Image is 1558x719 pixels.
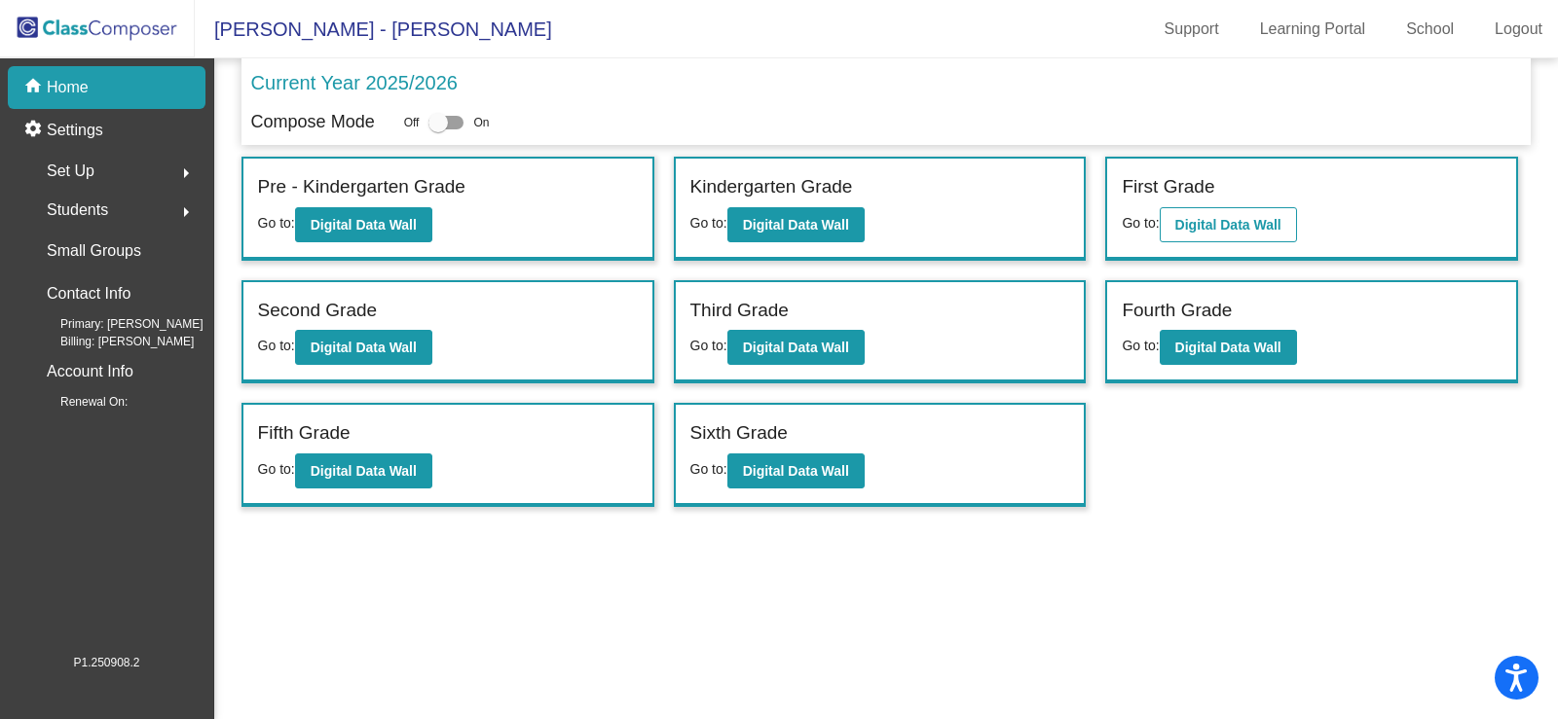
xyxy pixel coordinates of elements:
[1160,330,1297,365] button: Digital Data Wall
[251,68,458,97] p: Current Year 2025/2026
[1149,14,1235,45] a: Support
[23,76,47,99] mat-icon: home
[251,109,375,135] p: Compose Mode
[258,419,351,448] label: Fifth Grade
[743,463,849,479] b: Digital Data Wall
[311,217,417,233] b: Digital Data Wall
[258,461,295,477] span: Go to:
[690,215,727,231] span: Go to:
[29,315,204,333] span: Primary: [PERSON_NAME]
[311,463,417,479] b: Digital Data Wall
[727,207,865,242] button: Digital Data Wall
[1122,173,1214,201] label: First Grade
[743,340,849,355] b: Digital Data Wall
[47,158,94,185] span: Set Up
[727,453,865,488] button: Digital Data Wall
[690,173,853,201] label: Kindergarten Grade
[295,207,432,242] button: Digital Data Wall
[258,338,295,353] span: Go to:
[690,461,727,477] span: Go to:
[295,330,432,365] button: Digital Data Wall
[174,200,198,224] mat-icon: arrow_right
[47,358,133,385] p: Account Info
[743,217,849,233] b: Digital Data Wall
[29,393,128,411] span: Renewal On:
[174,162,198,185] mat-icon: arrow_right
[29,333,194,350] span: Billing: [PERSON_NAME]
[473,114,489,131] span: On
[295,453,432,488] button: Digital Data Wall
[47,76,89,99] p: Home
[258,297,378,325] label: Second Grade
[258,215,295,231] span: Go to:
[404,114,420,131] span: Off
[1122,297,1232,325] label: Fourth Grade
[47,119,103,142] p: Settings
[1122,338,1159,353] span: Go to:
[195,14,552,45] span: [PERSON_NAME] - [PERSON_NAME]
[690,297,789,325] label: Third Grade
[47,197,108,224] span: Students
[690,419,788,448] label: Sixth Grade
[1175,340,1281,355] b: Digital Data Wall
[690,338,727,353] span: Go to:
[1160,207,1297,242] button: Digital Data Wall
[47,280,130,307] p: Contact Info
[1479,14,1558,45] a: Logout
[1391,14,1469,45] a: School
[258,173,465,201] label: Pre - Kindergarten Grade
[1175,217,1281,233] b: Digital Data Wall
[1244,14,1382,45] a: Learning Portal
[727,330,865,365] button: Digital Data Wall
[1122,215,1159,231] span: Go to:
[23,119,47,142] mat-icon: settings
[311,340,417,355] b: Digital Data Wall
[47,237,141,265] p: Small Groups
